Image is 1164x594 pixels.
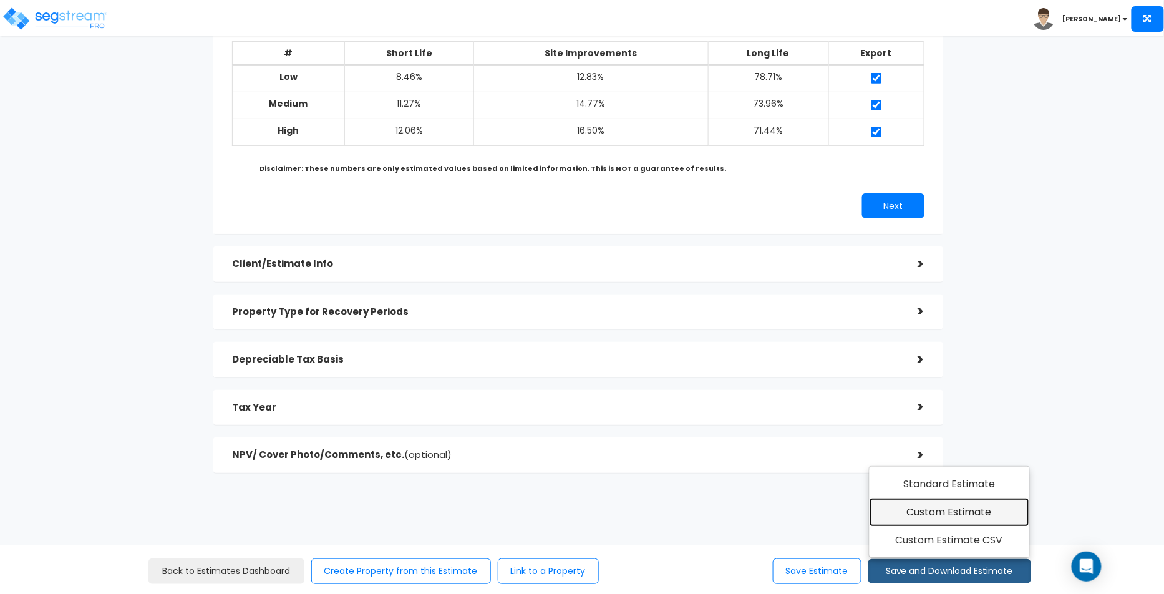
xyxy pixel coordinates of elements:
[773,558,861,584] button: Save Estimate
[344,119,473,145] td: 12.06%
[259,163,726,173] b: Disclaimer: These numbers are only estimated values based on limited information. This is NOT a g...
[900,397,924,417] div: >
[269,97,308,110] b: Medium
[870,470,1030,499] a: Standard Estimate
[862,193,924,218] button: Next
[232,307,900,318] h5: Property Type for Recovery Periods
[900,445,924,465] div: >
[232,402,900,413] h5: Tax Year
[498,558,599,584] button: Link to a Property
[870,526,1030,555] a: Custom Estimate CSV
[474,41,709,65] th: Site Improvements
[148,558,304,584] a: Back to Estimates Dashboard
[2,6,108,31] img: logo_pro_r.png
[474,119,709,145] td: 16.50%
[232,450,900,460] h5: NPV/ Cover Photo/Comments, etc.
[900,350,924,369] div: >
[344,92,473,119] td: 11.27%
[474,65,709,92] td: 12.83%
[1063,14,1122,24] b: [PERSON_NAME]
[279,71,298,83] b: Low
[708,92,828,119] td: 73.96%
[900,255,924,274] div: >
[404,448,452,461] span: (optional)
[868,559,1031,583] button: Save and Download Estimate
[708,65,828,92] td: 78.71%
[870,498,1030,527] a: Custom Estimate
[1033,8,1055,30] img: avatar.png
[232,259,900,270] h5: Client/Estimate Info
[900,302,924,321] div: >
[344,65,473,92] td: 8.46%
[708,119,828,145] td: 71.44%
[344,41,473,65] th: Short Life
[829,41,924,65] th: Export
[278,124,299,137] b: High
[708,41,828,65] th: Long Life
[1072,552,1102,582] div: Open Intercom Messenger
[474,92,709,119] td: 14.77%
[232,354,900,365] h5: Depreciable Tax Basis
[233,41,345,65] th: #
[311,558,491,584] button: Create Property from this Estimate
